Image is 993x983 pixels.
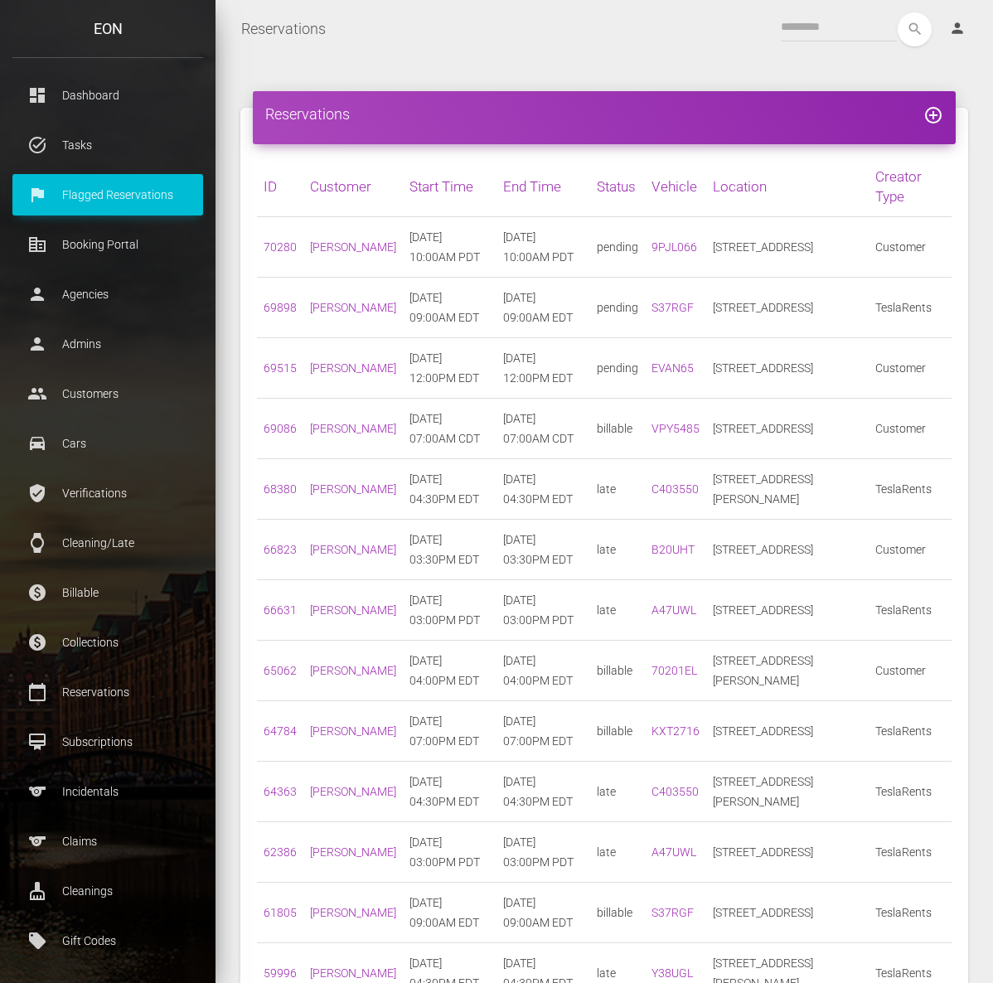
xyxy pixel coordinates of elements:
a: 66631 [264,603,297,617]
td: Customer [869,217,952,278]
th: Status [590,157,645,217]
a: [PERSON_NAME] [310,422,396,435]
a: 64784 [264,724,297,738]
a: flag Flagged Reservations [12,174,203,215]
a: [PERSON_NAME] [310,361,396,375]
a: person Admins [12,323,203,365]
h4: Reservations [265,104,943,124]
td: [DATE] 03:00PM PDT [403,822,496,883]
td: [DATE] 04:30PM EDT [403,459,496,520]
td: [DATE] 07:00PM EDT [496,701,590,762]
td: pending [590,217,645,278]
td: [DATE] 09:00AM EDT [496,278,590,338]
a: 69515 [264,361,297,375]
a: [PERSON_NAME] [310,845,396,859]
td: [DATE] 07:00PM EDT [403,701,496,762]
p: Subscriptions [25,729,191,754]
button: search [898,12,932,46]
p: Cleaning/Late [25,530,191,555]
a: [PERSON_NAME] [310,664,396,677]
td: [DATE] 03:30PM EDT [496,520,590,580]
a: 64363 [264,785,297,798]
td: [STREET_ADDRESS] [706,217,869,278]
a: 62386 [264,845,297,859]
p: Cleanings [25,879,191,903]
th: Customer [303,157,403,217]
a: S37RGF [652,301,694,314]
p: Booking Portal [25,232,191,257]
td: [STREET_ADDRESS] [706,701,869,762]
a: S37RGF [652,906,694,919]
td: [STREET_ADDRESS] [706,883,869,943]
td: [DATE] 10:00AM PDT [496,217,590,278]
td: TeslaRents [869,822,952,883]
td: [DATE] 10:00AM PDT [403,217,496,278]
td: [STREET_ADDRESS] [706,338,869,399]
td: [STREET_ADDRESS][PERSON_NAME] [706,641,869,701]
a: watch Cleaning/Late [12,522,203,564]
td: late [590,822,645,883]
a: 68380 [264,482,297,496]
a: add_circle_outline [923,105,943,123]
a: 70201EL [652,664,697,677]
th: End Time [496,157,590,217]
a: C403550 [652,785,699,798]
a: cleaning_services Cleanings [12,870,203,912]
th: Location [706,157,869,217]
a: task_alt Tasks [12,124,203,166]
td: [DATE] 03:00PM PDT [403,580,496,641]
a: 69086 [264,422,297,435]
th: Start Time [403,157,496,217]
a: sports Claims [12,821,203,862]
a: 9PJL066 [652,240,697,254]
a: A47UWL [652,603,696,617]
a: 66823 [264,543,297,556]
td: [STREET_ADDRESS] [706,520,869,580]
td: [DATE] 04:30PM EDT [496,459,590,520]
a: 70280 [264,240,297,254]
td: Customer [869,338,952,399]
p: Admins [25,332,191,356]
a: 65062 [264,664,297,677]
td: [DATE] 07:00AM CDT [496,399,590,459]
th: Vehicle [645,157,706,217]
td: billable [590,399,645,459]
a: local_offer Gift Codes [12,920,203,961]
p: Billable [25,580,191,605]
a: [PERSON_NAME] [310,724,396,738]
p: Collections [25,630,191,655]
td: [STREET_ADDRESS][PERSON_NAME] [706,762,869,822]
p: Cars [25,431,191,456]
td: Customer [869,520,952,580]
td: [STREET_ADDRESS] [706,580,869,641]
a: card_membership Subscriptions [12,721,203,763]
a: [PERSON_NAME] [310,301,396,314]
td: TeslaRents [869,278,952,338]
td: [DATE] 03:00PM PDT [496,580,590,641]
a: [PERSON_NAME] [310,906,396,919]
td: [STREET_ADDRESS] [706,278,869,338]
a: [PERSON_NAME] [310,603,396,617]
a: Y38UGL [652,966,693,980]
td: [DATE] 04:00PM EDT [403,641,496,701]
td: [DATE] 07:00AM CDT [403,399,496,459]
td: [STREET_ADDRESS][PERSON_NAME] [706,459,869,520]
td: TeslaRents [869,459,952,520]
a: [PERSON_NAME] [310,240,396,254]
td: late [590,520,645,580]
td: late [590,459,645,520]
p: Incidentals [25,779,191,804]
td: Customer [869,641,952,701]
a: drive_eta Cars [12,423,203,464]
td: [DATE] 09:00AM EDT [496,883,590,943]
td: pending [590,338,645,399]
a: person [937,12,981,46]
td: [DATE] 12:00PM EDT [496,338,590,399]
td: late [590,580,645,641]
td: TeslaRents [869,701,952,762]
td: billable [590,641,645,701]
a: paid Collections [12,622,203,663]
p: Customers [25,381,191,406]
td: billable [590,883,645,943]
